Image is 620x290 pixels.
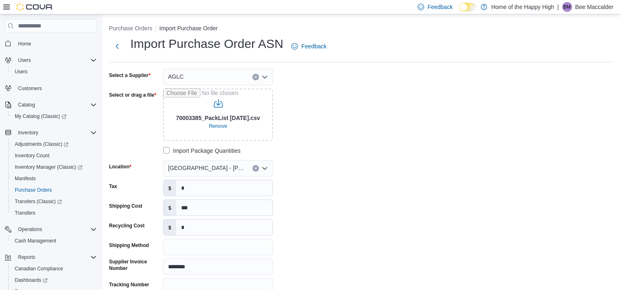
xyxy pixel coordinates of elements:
button: Users [8,66,100,77]
label: Supplier Invoice Number [109,258,160,272]
a: Dashboards [8,274,100,286]
button: Clear input [252,165,259,172]
span: Home [15,38,97,48]
span: Purchase Orders [15,187,52,193]
button: Cash Management [8,235,100,247]
span: Inventory Count [11,151,97,161]
span: Operations [15,224,97,234]
button: Open list of options [261,165,268,172]
span: Dashboards [11,275,97,285]
span: Users [11,67,97,77]
button: Home [2,37,100,49]
a: My Catalog (Classic) [11,111,70,121]
a: My Catalog (Classic) [8,111,100,122]
a: Cash Management [11,236,59,246]
p: | [557,2,559,12]
p: Home of the Happy High [491,2,554,12]
button: Operations [15,224,45,234]
a: Purchase Orders [11,185,55,195]
a: Inventory Manager (Classic) [8,161,100,173]
span: [GEOGRAPHIC_DATA] - [PERSON_NAME][GEOGRAPHIC_DATA] - [GEOGRAPHIC_DATA] [168,163,244,173]
span: Adjustments (Classic) [11,139,97,149]
button: Canadian Compliance [8,263,100,274]
span: Catalog [18,102,35,108]
input: Use aria labels when no actual label is in use [163,88,273,141]
span: My Catalog (Classic) [11,111,97,121]
span: Customers [18,85,42,92]
span: Feedback [301,42,326,50]
label: $ [164,180,176,196]
a: Transfers (Classic) [8,196,100,207]
span: Reports [18,254,35,261]
nav: An example of EuiBreadcrumbs [109,24,613,34]
span: Home [18,41,31,47]
a: Home [15,39,34,49]
p: Bee Maccalder [575,2,613,12]
input: Dark Mode [459,3,477,11]
span: Transfers [11,208,97,218]
button: Purchase Orders [8,184,100,196]
a: Transfers [11,208,39,218]
button: Manifests [8,173,100,184]
label: Select a Supplier [109,72,150,79]
button: Users [2,54,100,66]
span: Operations [18,226,42,233]
button: Transfers [8,207,100,219]
a: Transfers (Classic) [11,197,65,206]
span: Inventory Manager (Classic) [15,164,82,170]
button: Catalog [15,100,38,110]
button: Reports [15,252,39,262]
button: Clear input [252,74,259,80]
button: Inventory Count [8,150,100,161]
button: Import Purchase Order [159,25,218,32]
button: Reports [2,251,100,263]
span: Manifests [11,174,97,184]
span: Transfers [15,210,35,216]
label: Select or drag a file [109,92,156,98]
span: Inventory Manager (Classic) [11,162,97,172]
div: Bee Maccalder [562,2,572,12]
span: Remove [209,123,227,129]
span: My Catalog (Classic) [15,113,66,120]
span: Inventory [15,128,97,138]
label: Recycling Cost [109,222,145,229]
span: Purchase Orders [11,185,97,195]
span: Users [18,57,31,63]
label: $ [164,220,176,235]
button: Users [15,55,34,65]
a: Inventory Manager (Classic) [11,162,86,172]
button: Open list of options [261,74,268,80]
span: BM [563,2,571,12]
label: Location [109,163,132,170]
h1: Import Purchase Order ASN [130,36,283,52]
button: Clear selected files [206,121,231,131]
span: Cash Management [15,238,56,244]
a: Customers [15,84,45,93]
span: Feedback [427,3,452,11]
a: Dashboards [11,275,51,285]
span: Reports [15,252,97,262]
a: Inventory Count [11,151,53,161]
span: Adjustments (Classic) [15,141,68,147]
span: AGLC [168,72,184,82]
button: Purchase Orders [109,25,152,32]
span: Manifests [15,175,36,182]
button: Customers [2,82,100,94]
span: Cash Management [11,236,97,246]
button: Inventory [15,128,41,138]
button: Operations [2,224,100,235]
label: Shipping Method [109,242,149,249]
span: Users [15,68,27,75]
label: Shipping Cost [109,203,142,209]
label: Tax [109,183,117,190]
span: Inventory Count [15,152,50,159]
button: Inventory [2,127,100,138]
button: Next [109,38,125,54]
span: Catalog [15,100,97,110]
span: Dashboards [15,277,48,283]
a: Adjustments (Classic) [11,139,72,149]
label: $ [164,200,176,215]
span: Canadian Compliance [15,265,63,272]
a: Manifests [11,174,39,184]
a: Canadian Compliance [11,264,66,274]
